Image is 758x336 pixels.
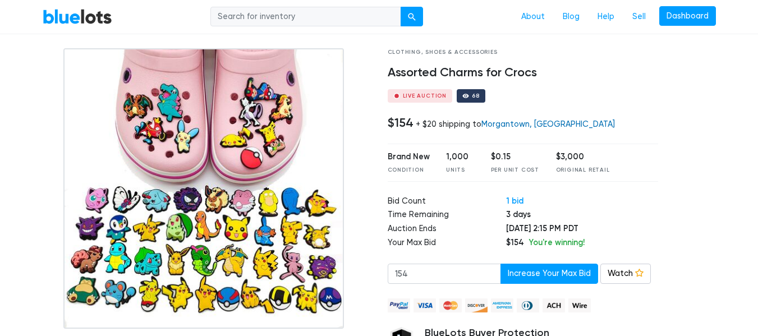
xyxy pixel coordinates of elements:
td: Your Max Bid [388,237,506,251]
a: Sell [623,6,655,27]
td: Auction Ends [388,223,506,237]
img: diners_club-c48f30131b33b1bb0e5d0e2dbd43a8bea4cb12cb2961413e2f4250e06c020426.png [517,298,539,312]
div: Brand New [388,151,430,163]
td: Bid Count [388,195,506,209]
a: Blog [554,6,589,27]
img: visa-79caf175f036a155110d1892330093d4c38f53c55c9ec9e2c3a54a56571784bb.png [414,298,436,312]
td: Time Remaining [388,209,506,223]
div: Per Unit Cost [491,166,539,174]
img: wire-908396882fe19aaaffefbd8e17b12f2f29708bd78693273c0e28e3a24408487f.png [568,298,591,312]
a: About [512,6,554,27]
h4: Assorted Charms for Crocs [388,66,659,80]
a: BlueLots [43,8,112,25]
div: Units [446,166,474,174]
td: [DATE] 2:15 PM PDT [506,223,658,237]
div: 68 [472,93,480,99]
td: 3 days [506,209,658,223]
div: Original Retail [556,166,610,174]
div: Condition [388,166,430,174]
a: 1 bid [506,196,523,206]
a: Help [589,6,623,27]
img: discover-82be18ecfda2d062aad2762c1ca80e2d36a4073d45c9e0ffae68cd515fbd3d32.png [465,298,488,312]
a: Morgantown, [GEOGRAPHIC_DATA] [481,119,615,129]
input: Bid $179+ [388,264,501,284]
img: american_express-ae2a9f97a040b4b41f6397f7637041a5861d5f99d0716c09922aba4e24c8547d.png [491,298,513,312]
div: 1,000 [446,151,474,163]
div: $3,000 [556,151,610,163]
span: You're winning! [529,237,585,247]
img: 13bf1a48-ef18-4eeb-9e1c-b42f80172ddb-1754210748.jpg [63,48,344,329]
img: mastercard-42073d1d8d11d6635de4c079ffdb20a4f30a903dc55d1612383a1b395dd17f39.png [439,298,462,312]
a: Dashboard [659,6,716,26]
a: Watch [600,264,651,284]
td: $154 [506,237,658,251]
input: Search for inventory [210,7,401,27]
div: Live Auction [403,93,447,99]
img: paypal_credit-80455e56f6e1299e8d57f40c0dcee7b8cd4ae79b9eccbfc37e2480457ba36de9.png [388,298,410,312]
button: Increase Your Max Bid [500,264,598,284]
img: ach-b7992fed28a4f97f893c574229be66187b9afb3f1a8d16a4691d3d3140a8ab00.png [543,298,565,312]
div: + $20 shipping to [416,119,615,129]
div: Clothing, Shoes & Accessories [388,48,659,57]
h4: $154 [388,116,414,130]
div: $0.15 [491,151,539,163]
